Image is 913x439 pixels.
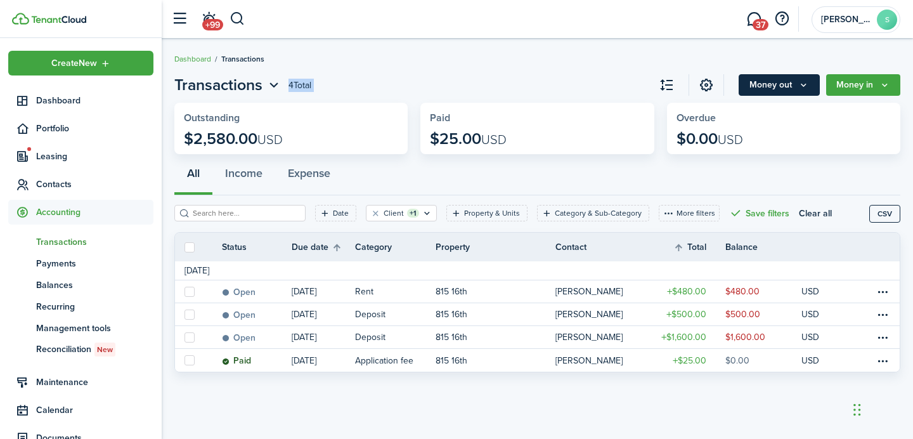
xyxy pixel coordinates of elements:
a: USD [801,280,836,303]
a: [PERSON_NAME] [555,326,649,348]
a: Dashboard [174,53,211,65]
span: Leasing [36,150,153,163]
filter-tag: Open filter [537,205,649,221]
p: 815 16th [436,308,467,321]
p: 815 16th [436,285,467,298]
a: [PERSON_NAME] [555,280,649,303]
div: Drag [853,391,861,429]
p: $0.00 [677,130,743,148]
table-amount-description: $1,600.00 [725,331,765,344]
a: [PERSON_NAME] [555,303,649,325]
filter-tag-label: Client [384,207,404,219]
button: Save filters [729,205,789,221]
button: Open sidebar [167,7,191,31]
span: Payments [36,257,153,270]
th: Balance [725,240,801,254]
a: USD [801,303,836,325]
a: Recurring [8,296,153,317]
p: 815 16th [436,354,467,367]
a: Application fee [355,349,436,372]
table-profile-info-text: [PERSON_NAME] [555,287,623,297]
table-amount-description: $480.00 [725,285,760,298]
a: $480.00 [725,280,801,303]
span: USD [481,130,507,149]
table-profile-info-text: [PERSON_NAME] [555,332,623,343]
th: Sort [292,240,355,255]
table-profile-info-text: [PERSON_NAME] [555,356,623,366]
a: $500.00 [649,303,725,325]
avatar-text: S [877,10,897,30]
button: Open menu [826,74,900,96]
status: Open [222,333,256,343]
filter-tag-label: Date [333,207,349,219]
button: Open menu [739,74,820,96]
status: Open [222,310,256,320]
a: [DATE] [292,349,355,372]
a: 815 16th [436,326,556,348]
a: Payments [8,252,153,274]
table-amount-title: $1,600.00 [661,331,706,344]
button: Open menu [8,51,153,75]
span: Dashboard [36,94,153,107]
span: +99 [202,19,223,30]
a: 815 16th [436,349,556,372]
a: USD [801,326,836,348]
a: [DATE] [292,303,355,325]
a: Open [222,303,292,325]
a: Dashboard [8,88,153,113]
filter-tag: Open filter [366,205,437,221]
table-profile-info-text: [PERSON_NAME] [555,310,623,320]
table-amount-description: $0.00 [725,354,749,367]
filter-tag-label: Category & Sub-Category [555,207,642,219]
p: [DATE] [292,354,316,367]
status: Paid [222,356,251,366]
a: Deposit [355,303,436,325]
td: [DATE] [175,264,219,277]
a: Notifications [197,3,221,36]
a: Paid [222,349,292,372]
filter-tag: Open filter [446,205,528,221]
a: $1,600.00 [725,326,801,348]
span: USD [718,130,743,149]
table-amount-description: $500.00 [725,308,760,321]
a: ReconciliationNew [8,339,153,360]
table-amount-title: $25.00 [673,354,706,367]
p: 815 16th [436,331,467,344]
a: Open [222,280,292,303]
a: $500.00 [725,303,801,325]
a: USD [801,349,836,372]
input: Search here... [190,207,301,219]
button: Transactions [174,74,282,96]
button: CSV [869,205,900,223]
table-info-title: Application fee [355,354,413,367]
header-page-total: 4 Total [288,79,311,92]
filter-tag: Open filter [315,205,356,221]
button: Money out [739,74,820,96]
a: Deposit [355,326,436,348]
span: Balances [36,278,153,292]
p: USD [801,285,819,298]
p: USD [801,354,819,367]
span: Calendar [36,403,153,417]
p: [DATE] [292,308,316,321]
table-amount-title: $480.00 [667,285,706,298]
a: $1,600.00 [649,326,725,348]
a: Management tools [8,317,153,339]
a: $0.00 [725,349,801,372]
span: Create New [51,59,97,68]
span: Recurring [36,300,153,313]
div: Chat Widget [850,378,913,439]
p: $2,580.00 [184,130,283,148]
a: $25.00 [649,349,725,372]
table-info-title: Rent [355,285,373,298]
p: USD [801,331,819,344]
a: $480.00 [649,280,725,303]
a: Rent [355,280,436,303]
span: New [97,344,113,355]
widget-stats-title: Overdue [677,112,891,124]
button: Open resource center [771,8,793,30]
widget-stats-title: Paid [430,112,644,124]
table-info-title: Deposit [355,331,385,344]
p: USD [801,308,819,321]
span: Portfolio [36,122,153,135]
